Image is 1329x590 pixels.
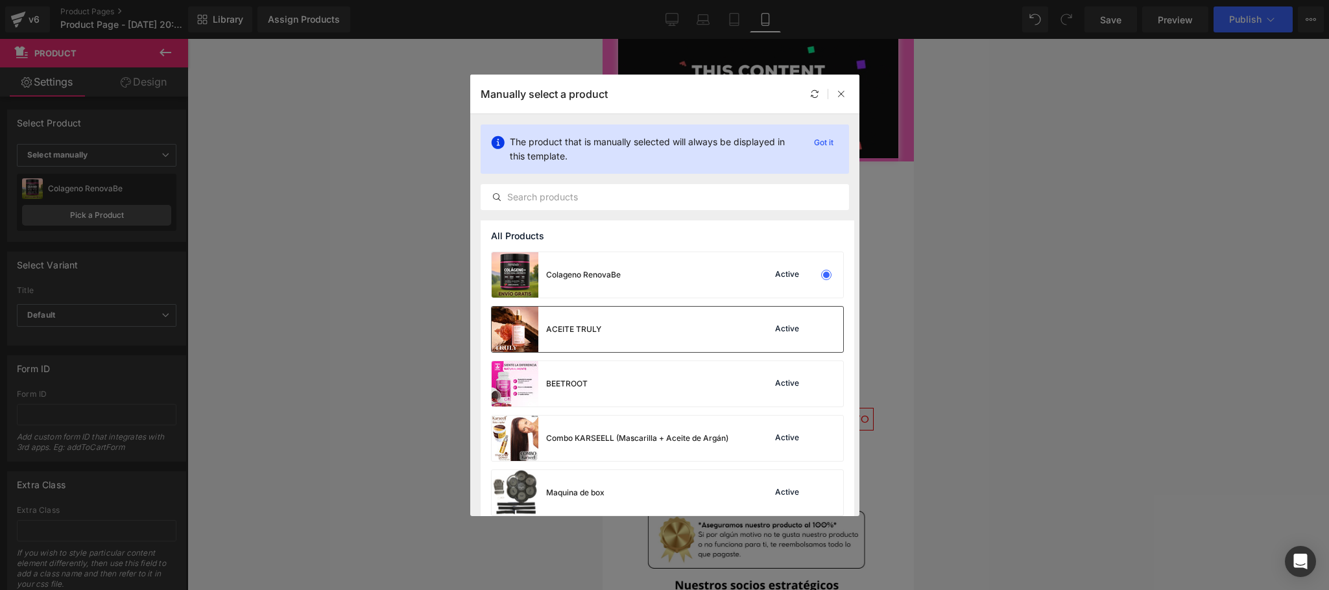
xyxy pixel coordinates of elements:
[40,362,131,394] span: S/. 159.00
[492,416,538,461] img: product-img
[1285,546,1316,577] div: Open Intercom Messenger
[772,433,802,443] div: Active
[481,189,848,205] input: Search products
[204,373,226,388] span: 27%
[546,378,588,390] div: BEETROOT
[66,161,245,340] img: Colageno RenovaBe
[492,307,538,352] img: product-img
[492,252,538,298] img: product-img
[492,361,538,407] img: product-img
[772,324,802,335] div: Active
[481,88,608,100] p: Manually select a product
[546,487,605,499] div: Maquina de box
[546,269,621,281] div: Colageno RenovaBe
[772,488,802,498] div: Active
[772,379,802,389] div: Active
[546,432,728,444] div: Combo KARSEELL (Mascarilla + Aceite de Argán)
[481,220,854,252] div: All Products
[546,324,601,335] div: ACEITE TRULY
[809,135,839,150] p: Got it
[772,270,802,280] div: Active
[492,470,538,515] img: product-img
[510,135,798,163] p: The product that is manually selected will always be displayed in this template.
[229,373,267,388] span: DSCTO
[84,343,227,359] a: Colageno RenovaBe
[138,371,198,388] span: S/. 219.00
